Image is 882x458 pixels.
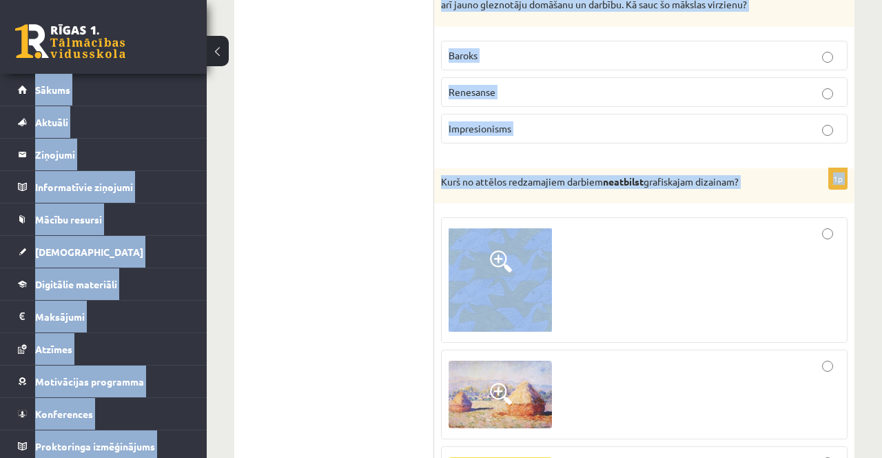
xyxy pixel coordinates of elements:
[822,125,833,136] input: Impresionisms
[449,361,552,428] img: 2.png
[822,88,833,99] input: Renesanse
[18,398,189,430] a: Konferences
[18,301,189,332] a: Maksājumi
[449,86,495,98] span: Renesanse
[35,278,117,290] span: Digitālie materiāli
[822,52,833,63] input: Baroks
[35,408,93,420] span: Konferences
[449,228,552,332] img: 1.png
[35,440,155,452] span: Proktoringa izmēģinājums
[18,171,189,203] a: Informatīvie ziņojumi
[35,171,189,203] legend: Informatīvie ziņojumi
[15,24,125,59] a: Rīgas 1. Tālmācības vidusskola
[18,366,189,397] a: Motivācijas programma
[18,236,189,268] a: [DEMOGRAPHIC_DATA]
[35,83,70,96] span: Sākums
[18,333,189,365] a: Atzīmes
[35,343,72,355] span: Atzīmes
[35,246,143,258] span: [DEMOGRAPHIC_DATA]
[35,375,144,388] span: Motivācijas programma
[18,106,189,138] a: Aktuāli
[449,49,478,61] span: Baroks
[603,175,644,188] strong: neatbilst
[449,122,511,135] span: Impresionisms
[35,116,68,128] span: Aktuāli
[828,168,848,190] p: 1p
[35,213,102,226] span: Mācību resursi
[18,139,189,170] a: Ziņojumi
[35,301,189,332] legend: Maksājumi
[18,203,189,235] a: Mācību resursi
[35,139,189,170] legend: Ziņojumi
[18,268,189,300] a: Digitālie materiāli
[441,175,779,189] p: Kurš no attēlos redzamajiem darbiem grafiskajam dizainam?
[18,74,189,106] a: Sākums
